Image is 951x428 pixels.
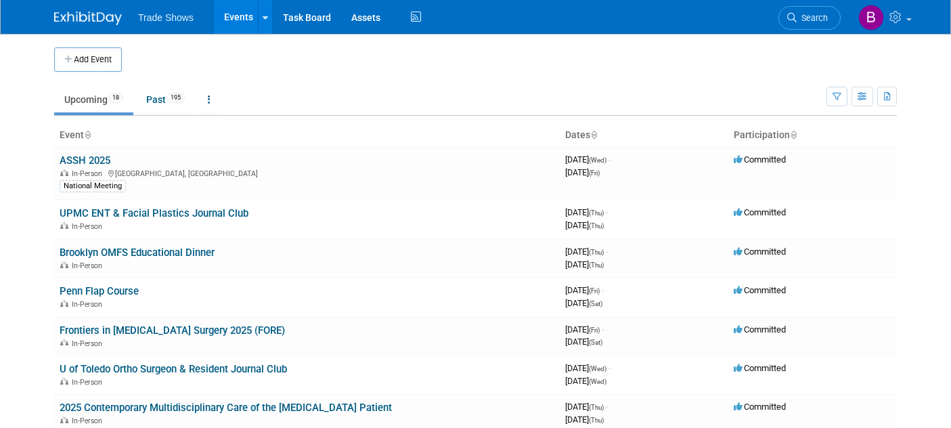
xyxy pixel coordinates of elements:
span: - [602,285,604,295]
span: [DATE] [565,167,600,177]
span: (Thu) [589,261,604,269]
span: Trade Shows [138,12,194,23]
img: In-Person Event [60,300,68,307]
span: In-Person [72,222,106,231]
span: (Thu) [589,404,604,411]
span: (Fri) [589,287,600,295]
span: [DATE] [565,376,606,386]
span: [DATE] [565,324,604,335]
span: In-Person [72,300,106,309]
a: Upcoming18 [54,87,133,112]
th: Participation [728,124,897,147]
a: Past195 [136,87,195,112]
span: [DATE] [565,337,602,347]
span: (Thu) [589,209,604,217]
span: Committed [734,154,786,165]
span: (Fri) [589,169,600,177]
img: In-Person Event [60,222,68,229]
a: Sort by Participation Type [790,129,797,140]
span: Committed [734,324,786,335]
span: - [606,207,608,217]
th: Dates [560,124,728,147]
span: Committed [734,247,786,257]
span: [DATE] [565,363,611,373]
span: In-Person [72,261,106,270]
a: Penn Flap Course [60,285,139,297]
span: (Wed) [589,378,606,385]
span: [DATE] [565,285,604,295]
a: UPMC ENT & Facial Plastics Journal Club [60,207,248,219]
th: Event [54,124,560,147]
span: (Thu) [589,416,604,424]
a: U of Toledo Ortho Surgeon & Resident Journal Club [60,363,287,375]
a: Sort by Event Name [84,129,91,140]
span: Committed [734,207,786,217]
img: In-Person Event [60,261,68,268]
span: - [606,402,608,412]
span: Committed [734,363,786,373]
span: Committed [734,285,786,295]
span: In-Person [72,339,106,348]
span: In-Person [72,169,106,178]
span: - [609,154,611,165]
img: ExhibitDay [54,12,122,25]
a: Frontiers in [MEDICAL_DATA] Surgery 2025 (FORE) [60,324,285,337]
img: In-Person Event [60,416,68,423]
span: [DATE] [565,259,604,270]
span: [DATE] [565,154,611,165]
span: (Wed) [589,156,606,164]
img: In-Person Event [60,169,68,176]
img: In-Person Event [60,339,68,346]
span: (Thu) [589,249,604,256]
img: Becca Rensi [858,5,884,30]
span: Committed [734,402,786,412]
span: - [606,247,608,257]
div: [GEOGRAPHIC_DATA], [GEOGRAPHIC_DATA] [60,167,554,178]
span: [DATE] [565,414,604,425]
img: In-Person Event [60,378,68,385]
a: 2025 Contemporary Multidisciplinary Care of the [MEDICAL_DATA] Patient [60,402,392,414]
span: In-Person [72,416,106,425]
span: (Sat) [589,300,602,307]
span: (Thu) [589,222,604,230]
a: ASSH 2025 [60,154,110,167]
span: - [602,324,604,335]
span: (Fri) [589,326,600,334]
span: 195 [167,93,185,103]
span: (Sat) [589,339,602,346]
span: [DATE] [565,207,608,217]
span: [DATE] [565,298,602,308]
span: (Wed) [589,365,606,372]
span: [DATE] [565,247,608,257]
span: Search [797,13,828,23]
span: 18 [108,93,123,103]
a: Sort by Start Date [590,129,597,140]
span: In-Person [72,378,106,387]
span: - [609,363,611,373]
a: Search [778,6,841,30]
button: Add Event [54,47,122,72]
span: [DATE] [565,402,608,412]
div: National Meeting [60,180,126,192]
a: Brooklyn OMFS Educational Dinner [60,247,215,259]
span: [DATE] [565,220,604,230]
